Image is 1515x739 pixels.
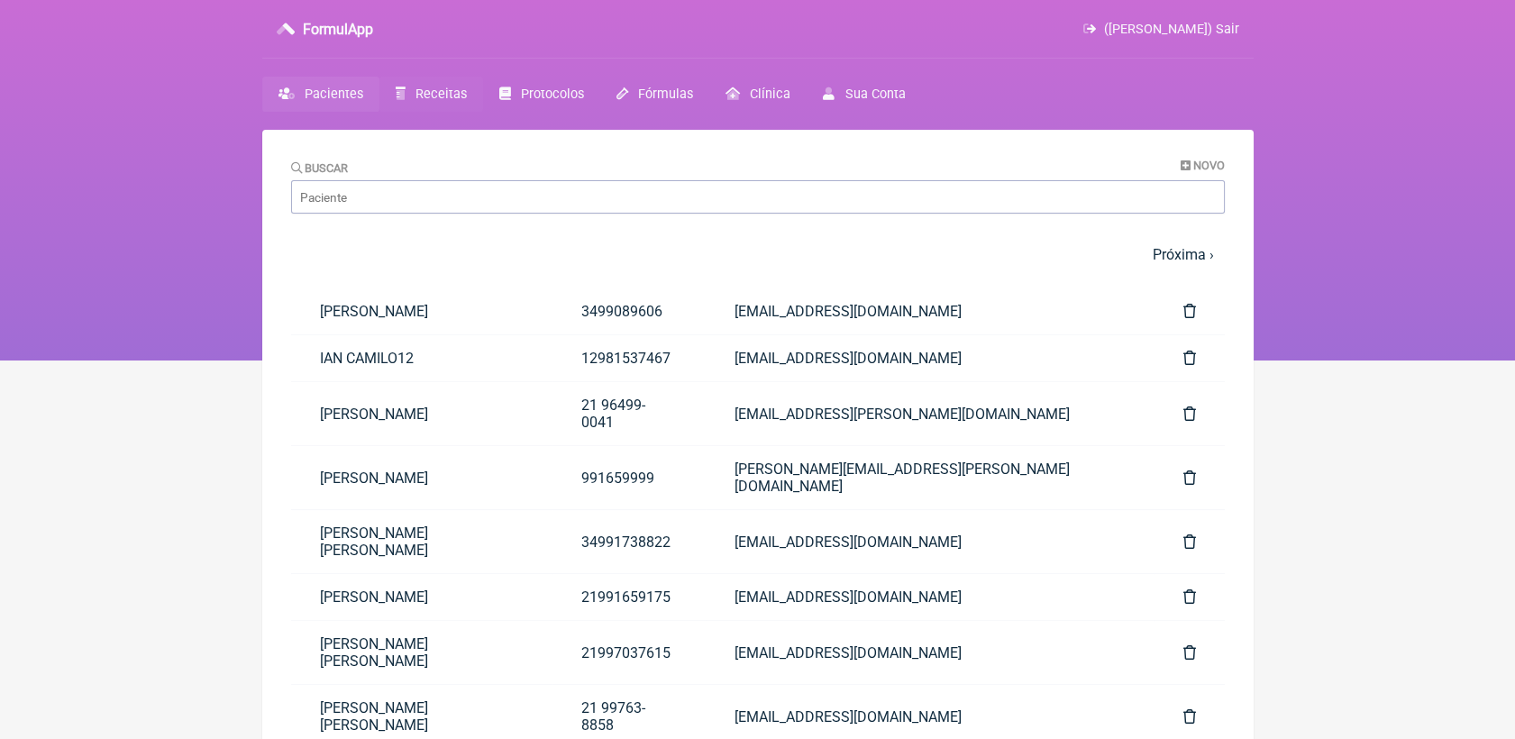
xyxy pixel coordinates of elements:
[706,391,1155,437] a: [EMAIL_ADDRESS][PERSON_NAME][DOMAIN_NAME]
[291,235,1225,274] nav: pager
[552,335,706,381] a: 12981537467
[552,382,706,445] a: 21 96499-0041
[305,87,363,102] span: Pacientes
[552,519,706,565] a: 34991738822
[706,519,1155,565] a: [EMAIL_ADDRESS][DOMAIN_NAME]
[291,335,553,381] a: IAN CAMILO12
[1193,159,1225,172] span: Novo
[291,621,553,684] a: [PERSON_NAME] [PERSON_NAME]
[291,161,349,175] label: Buscar
[706,446,1155,509] a: [PERSON_NAME][EMAIL_ADDRESS][PERSON_NAME][DOMAIN_NAME]
[706,288,1155,334] a: [EMAIL_ADDRESS][DOMAIN_NAME]
[600,77,709,112] a: Fórmulas
[552,288,706,334] a: 3499089606
[552,574,706,620] a: 21991659175
[706,630,1155,676] a: [EMAIL_ADDRESS][DOMAIN_NAME]
[706,574,1155,620] a: [EMAIL_ADDRESS][DOMAIN_NAME]
[379,77,483,112] a: Receitas
[303,21,373,38] h3: FormulApp
[1153,246,1214,263] a: Próxima ›
[291,288,553,334] a: [PERSON_NAME]
[291,455,553,501] a: [PERSON_NAME]
[1181,159,1225,172] a: Novo
[638,87,693,102] span: Fórmulas
[750,87,790,102] span: Clínica
[291,180,1225,214] input: Paciente
[291,391,553,437] a: [PERSON_NAME]
[706,335,1155,381] a: [EMAIL_ADDRESS][DOMAIN_NAME]
[291,574,553,620] a: [PERSON_NAME]
[1104,22,1239,37] span: ([PERSON_NAME]) Sair
[291,510,553,573] a: [PERSON_NAME] [PERSON_NAME]
[807,77,921,112] a: Sua Conta
[552,455,706,501] a: 991659999
[709,77,807,112] a: Clínica
[1083,22,1238,37] a: ([PERSON_NAME]) Sair
[552,630,706,676] a: 21997037615
[415,87,467,102] span: Receitas
[845,87,906,102] span: Sua Conta
[262,77,379,112] a: Pacientes
[483,77,600,112] a: Protocolos
[521,87,584,102] span: Protocolos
